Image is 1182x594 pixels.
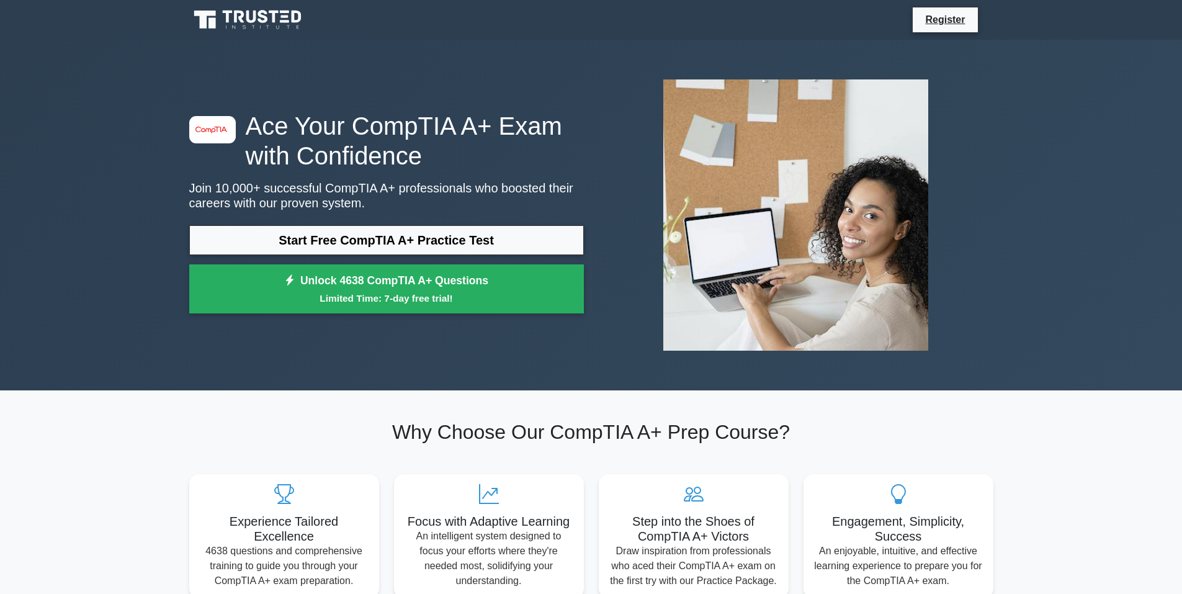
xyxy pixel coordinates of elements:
[189,264,584,314] a: Unlock 4638 CompTIA A+ QuestionsLimited Time: 7-day free trial!
[404,529,574,588] p: An intelligent system designed to focus your efforts where they're needed most, solidifying your ...
[189,181,584,210] p: Join 10,000+ successful CompTIA A+ professionals who boosted their careers with our proven system.
[813,544,983,588] p: An enjoyable, intuitive, and effective learning experience to prepare you for the CompTIA A+ exam.
[189,225,584,255] a: Start Free CompTIA A+ Practice Test
[609,544,779,588] p: Draw inspiration from professionals who aced their CompTIA A+ exam on the first try with our Prac...
[404,514,574,529] h5: Focus with Adaptive Learning
[609,514,779,544] h5: Step into the Shoes of CompTIA A+ Victors
[189,111,584,171] h1: Ace Your CompTIA A+ Exam with Confidence
[918,12,972,27] a: Register
[813,514,983,544] h5: Engagement, Simplicity, Success
[189,420,993,444] h2: Why Choose Our CompTIA A+ Prep Course?
[205,291,568,305] small: Limited Time: 7-day free trial!
[199,544,369,588] p: 4638 questions and comprehensive training to guide you through your CompTIA A+ exam preparation.
[199,514,369,544] h5: Experience Tailored Excellence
